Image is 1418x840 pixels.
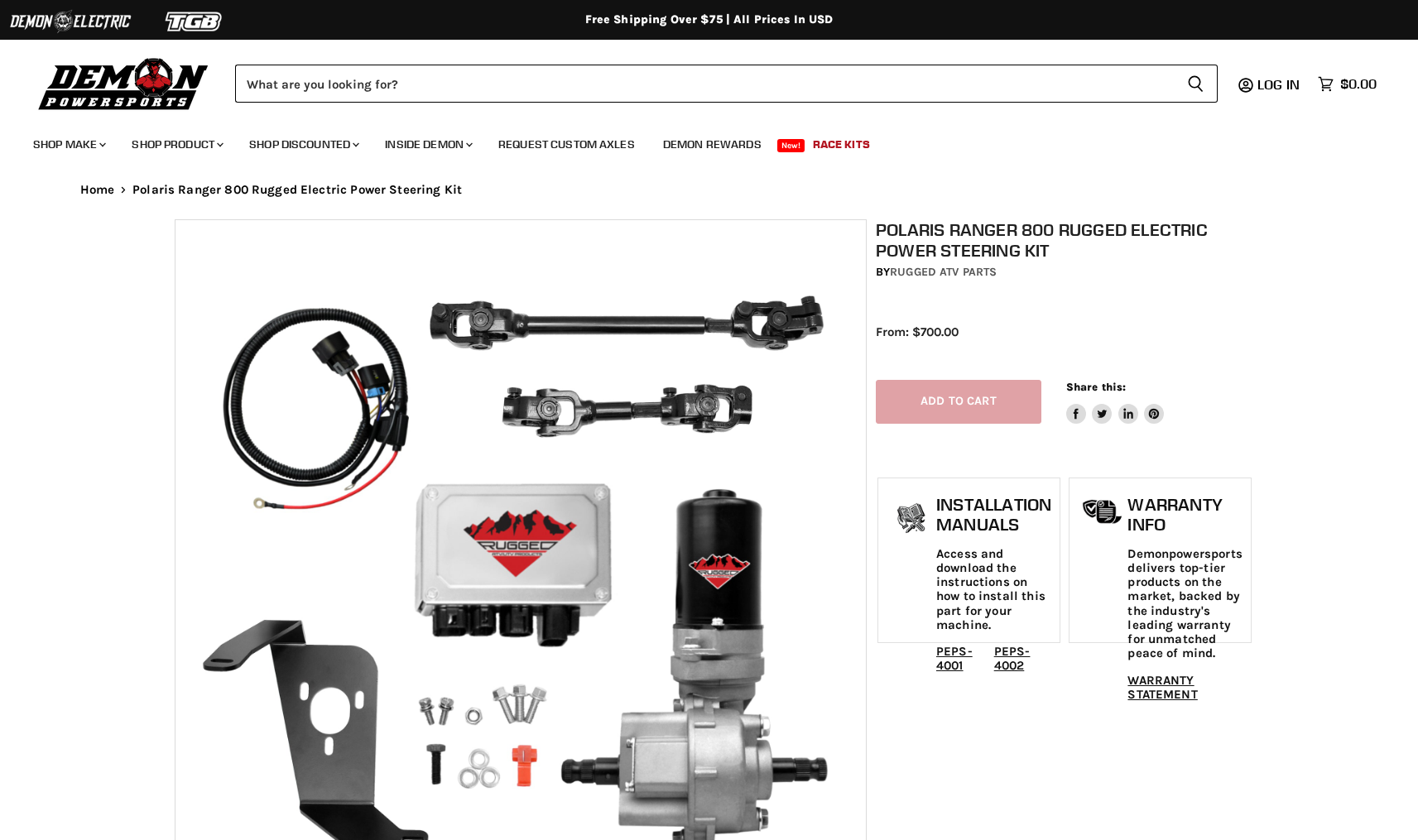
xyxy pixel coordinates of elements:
span: Polaris Ranger 800 Rugged Electric Power Steering Kit [132,183,462,197]
div: by [876,263,1253,281]
h1: Polaris Ranger 800 Rugged Electric Power Steering Kit [876,219,1253,261]
a: WARRANTY STATEMENT [1127,673,1197,702]
img: TGB Logo 2 [132,6,257,37]
a: PEPS-4002 [994,644,1031,673]
form: Product [235,65,1218,103]
a: Race Kits [800,127,882,161]
span: New! [777,139,805,152]
a: Demon Rewards [651,127,774,161]
a: Rugged ATV Parts [890,265,997,279]
nav: Breadcrumbs [47,183,1372,197]
span: Share this: [1066,381,1126,393]
a: Home [80,183,115,197]
a: Request Custom Axles [486,127,647,161]
span: Log in [1257,76,1300,93]
img: Demon Electric Logo 2 [8,6,132,37]
h1: Warranty Info [1127,495,1242,534]
a: Shop Make [21,127,116,161]
aside: Share this: [1066,380,1165,424]
p: Access and download the instructions on how to install this part for your machine. [936,547,1051,633]
h1: Installation Manuals [936,495,1051,534]
img: install_manual-icon.png [891,499,932,540]
a: $0.00 [1310,72,1385,96]
span: $0.00 [1340,76,1377,92]
a: PEPS-4001 [936,644,973,673]
ul: Main menu [21,121,1372,161]
a: Log in [1250,77,1310,92]
img: Demon Powersports [33,54,214,113]
button: Search [1174,65,1218,103]
p: Demonpowersports delivers top-tier products on the market, backed by the industry's leading warra... [1127,547,1242,661]
span: From: $700.00 [876,324,959,339]
div: Free Shipping Over $75 | All Prices In USD [47,12,1372,27]
a: Inside Demon [373,127,483,161]
img: warranty-icon.png [1082,499,1123,525]
a: Shop Discounted [237,127,369,161]
input: Search [235,65,1174,103]
a: Shop Product [119,127,233,161]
